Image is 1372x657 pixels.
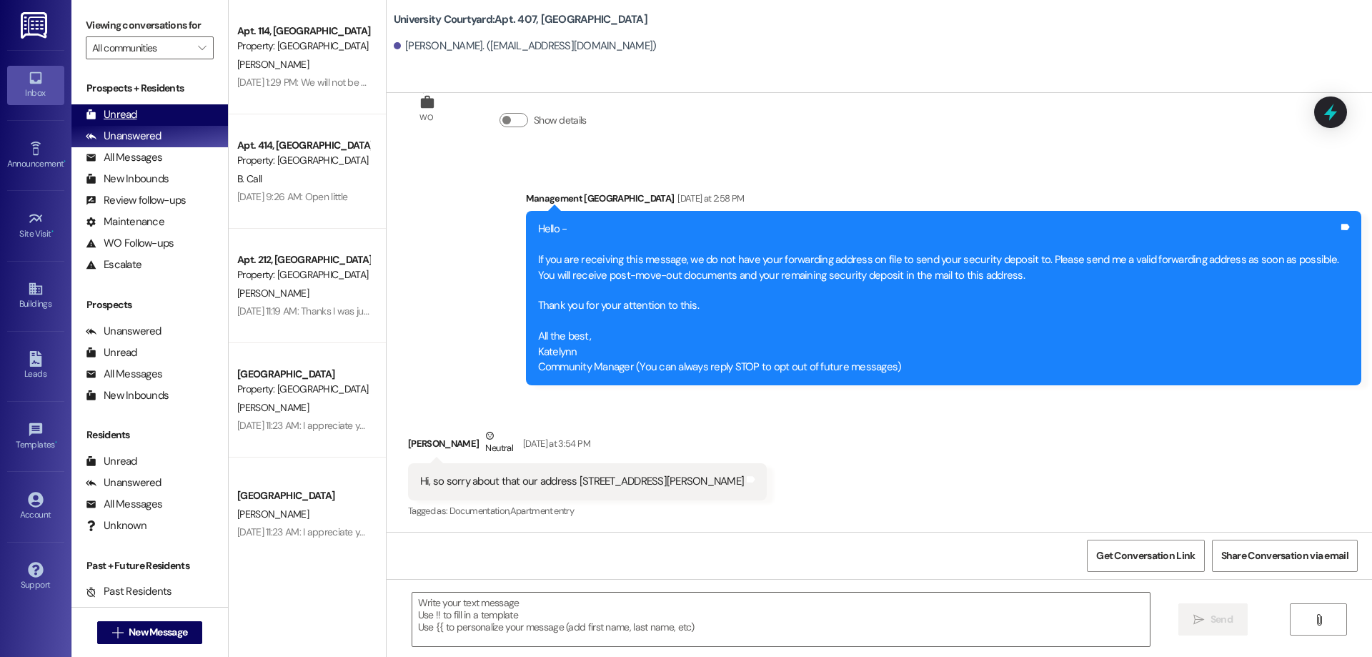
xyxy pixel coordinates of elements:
div: Management [GEOGRAPHIC_DATA] [526,191,1362,211]
div: Unread [86,454,137,469]
i:  [198,42,206,54]
img: ResiDesk Logo [21,12,50,39]
div: Review follow-ups [86,193,186,208]
a: Buildings [7,277,64,315]
i:  [112,627,123,638]
div: New Inbounds [86,388,169,403]
span: Documentation , [449,505,510,517]
button: Get Conversation Link [1087,540,1204,572]
div: All Messages [86,150,162,165]
div: [PERSON_NAME] [408,428,767,463]
div: Hello - If you are receiving this message, we do not have your forwarding address on file to send... [538,222,1339,375]
div: Property: [GEOGRAPHIC_DATA] [237,267,369,282]
div: Property: [GEOGRAPHIC_DATA] [237,39,369,54]
button: Share Conversation via email [1212,540,1358,572]
div: [DATE] 1:29 PM: We will not be renewing our lease [237,76,439,89]
div: Apt. 414, [GEOGRAPHIC_DATA] [237,138,369,153]
span: New Message [129,625,187,640]
a: Templates • [7,418,64,456]
div: Apt. 212, [GEOGRAPHIC_DATA] [237,252,369,267]
div: Maintenance [86,214,164,229]
span: • [64,157,66,167]
span: B. Call [237,172,262,185]
div: Residents [71,428,228,443]
div: Escalate [86,257,141,272]
div: [GEOGRAPHIC_DATA] [237,367,369,382]
span: Send [1211,612,1233,627]
div: [DATE] 11:23 AM: I appreciate your efforts, thank you! [237,419,449,432]
div: Neutral [482,428,515,458]
span: • [51,227,54,237]
div: Hi, so sorry about that our address [STREET_ADDRESS][PERSON_NAME] [420,474,744,489]
a: Leads [7,347,64,385]
a: Account [7,488,64,526]
span: Apartment entry [510,505,574,517]
div: WO Follow-ups [86,236,174,251]
div: All Messages [86,367,162,382]
div: [DATE] 9:26 AM: Open little [237,190,347,203]
div: Unread [86,107,137,122]
span: Get Conversation Link [1096,548,1195,563]
b: University Courtyard: Apt. 407, [GEOGRAPHIC_DATA] [394,12,647,27]
span: [PERSON_NAME] [237,287,309,300]
span: Share Conversation via email [1221,548,1348,563]
div: Apt. 114, [GEOGRAPHIC_DATA] [237,24,369,39]
div: [DATE] at 2:58 PM [674,191,744,206]
div: Prospects + Residents [71,81,228,96]
div: Past + Future Residents [71,558,228,573]
a: Site Visit • [7,207,64,245]
div: Property: [GEOGRAPHIC_DATA] [237,153,369,168]
div: [DATE] at 3:54 PM [520,436,590,451]
div: Tagged as: [408,500,767,521]
div: Unanswered [86,475,161,490]
a: Inbox [7,66,64,104]
div: Property: [GEOGRAPHIC_DATA] [237,382,369,397]
div: [DATE] 11:23 AM: I appreciate your efforts, thank you! [237,525,449,538]
i:  [1313,614,1324,626]
div: [DATE] 11:19 AM: Thanks I was just waiting to pay until that charge was removed [237,305,561,317]
span: [PERSON_NAME] [237,508,309,520]
div: [GEOGRAPHIC_DATA] [237,488,369,503]
div: Past Residents [86,584,172,599]
button: Send [1178,603,1248,636]
span: [PERSON_NAME] [237,58,309,71]
label: Viewing conversations for [86,14,214,36]
div: Unknown [86,518,146,533]
div: Unread [86,345,137,360]
a: Support [7,558,64,596]
div: [PERSON_NAME]. ([EMAIL_ADDRESS][DOMAIN_NAME]) [394,39,657,54]
i:  [1193,614,1204,626]
label: Show details [534,113,587,128]
div: Unanswered [86,129,161,144]
div: Prospects [71,297,228,312]
div: New Inbounds [86,172,169,187]
input: All communities [92,36,191,59]
span: • [55,438,57,448]
div: WO [419,110,433,125]
button: New Message [97,621,203,644]
div: Unanswered [86,324,161,339]
div: All Messages [86,497,162,512]
span: [PERSON_NAME] [237,401,309,414]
